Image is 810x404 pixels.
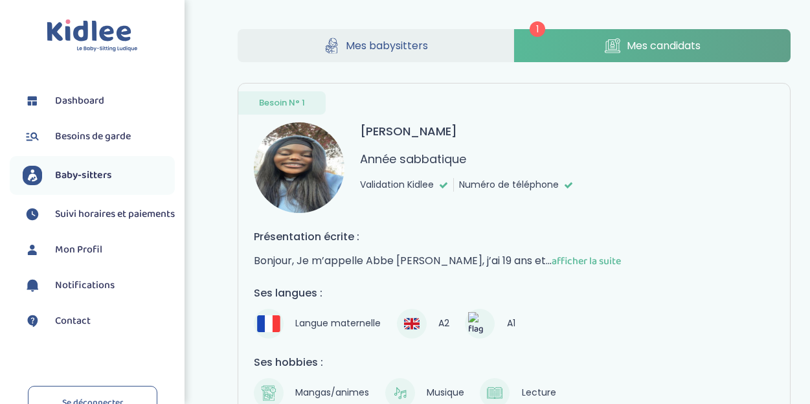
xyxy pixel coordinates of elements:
[422,384,470,402] span: Musique
[23,166,42,185] img: babysitters.svg
[23,276,42,295] img: notification.svg
[360,150,466,168] p: Année sabbatique
[23,205,175,224] a: Suivi horaires et paiements
[23,127,175,146] a: Besoins de garde
[459,178,559,192] span: Numéro de téléphone
[257,315,280,331] img: Français
[23,166,175,185] a: Baby-sitters
[404,316,420,331] img: Anglais
[23,240,175,260] a: Mon Profil
[254,285,774,301] h4: Ses langues :
[254,252,774,269] p: Bonjour, Je m’appelle Abbe [PERSON_NAME], j’ai 19 ans et...
[290,315,387,333] span: Langue maternelle
[55,207,175,222] span: Suivi horaires et paiements
[552,253,621,269] span: afficher la suite
[346,38,428,54] span: Mes babysitters
[290,384,375,402] span: Mangas/animes
[23,311,175,331] a: Contact
[55,278,115,293] span: Notifications
[55,129,131,144] span: Besoins de garde
[238,29,514,62] a: Mes babysitters
[47,19,138,52] img: logo.svg
[514,29,791,62] a: Mes candidats
[23,240,42,260] img: profil.svg
[433,315,455,333] span: A2
[55,168,112,183] span: Baby-sitters
[259,96,305,109] span: Besoin N° 1
[516,384,561,402] span: Lecture
[23,205,42,224] img: suivihoraire.svg
[360,122,457,140] h3: [PERSON_NAME]
[501,315,521,333] span: A1
[254,229,774,245] h4: Présentation écrite :
[23,127,42,146] img: besoin.svg
[627,38,701,54] span: Mes candidats
[254,122,344,213] img: avatar
[530,21,545,37] span: 1
[55,93,104,109] span: Dashboard
[23,276,175,295] a: Notifications
[23,91,42,111] img: dashboard.svg
[55,242,102,258] span: Mon Profil
[55,313,91,329] span: Contact
[468,312,491,336] img: Coréen
[23,91,175,111] a: Dashboard
[360,178,434,192] span: Validation Kidlee
[23,311,42,331] img: contact.svg
[254,354,774,370] h4: Ses hobbies :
